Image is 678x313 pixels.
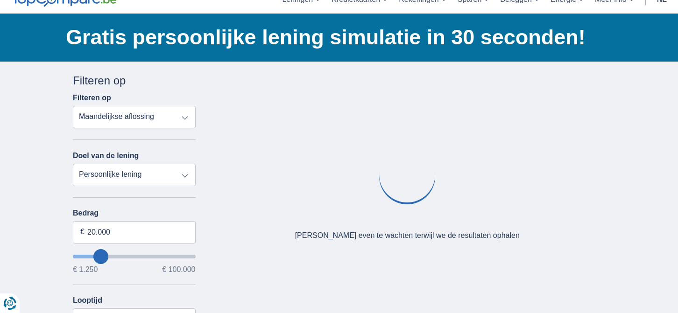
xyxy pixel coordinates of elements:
div: Filteren op [73,73,196,89]
label: Doel van de lening [73,152,139,160]
span: € [80,227,85,237]
label: Looptijd [73,296,102,305]
span: € 100.000 [162,266,195,273]
h1: Gratis persoonlijke lening simulatie in 30 seconden! [66,23,605,52]
label: Bedrag [73,209,196,217]
span: € 1.250 [73,266,98,273]
label: Filteren op [73,94,111,102]
input: wantToBorrow [73,255,196,258]
div: [PERSON_NAME] even te wachten terwijl we de resultaten ophalen [295,230,520,241]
